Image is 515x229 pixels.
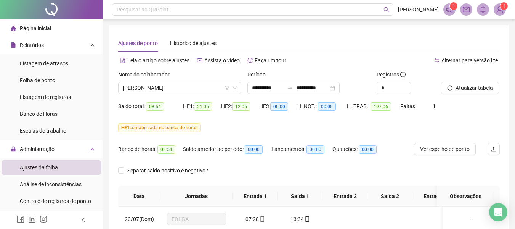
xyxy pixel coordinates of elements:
sup: Atualize o seu contato no menu Meus Dados [500,2,508,10]
span: 197:06 [371,102,391,111]
span: contabilizada no banco de horas [118,123,201,132]
span: Faça um tour [255,57,286,63]
th: Saída 2 [367,186,412,207]
span: Ajustes de ponto [118,40,158,46]
span: HE 1 [121,125,130,130]
span: 00:00 [359,145,377,154]
span: Histórico de ajustes [170,40,217,46]
th: Entrada 1 [233,186,278,207]
span: Administração [20,146,55,152]
span: mail [463,6,470,13]
div: Quitações: [332,145,386,154]
span: history [247,58,253,63]
span: Folha de ponto [20,77,55,83]
span: lock [11,146,16,152]
th: Jornadas [160,186,233,207]
span: Análise de inconsistências [20,181,82,187]
span: to [287,85,293,91]
span: instagram [40,215,47,223]
span: 1 [503,3,505,9]
span: 00:00 [318,102,336,111]
label: Nome do colaborador [118,70,175,79]
img: 83393 [494,4,505,15]
span: youtube [197,58,202,63]
div: H. NOT.: [297,102,347,111]
th: Data [118,186,160,207]
span: reload [447,85,452,91]
div: Open Intercom Messenger [489,203,507,221]
div: Saldo total: [118,102,183,111]
span: Assista o vídeo [204,57,240,63]
span: Escalas de trabalho [20,128,66,134]
span: down [233,86,237,90]
span: 1 [452,3,455,9]
span: 1 [433,103,436,109]
span: home [11,26,16,31]
span: 00:00 [245,145,263,154]
span: upload [491,146,497,152]
span: WELLINGTON DAMASCENO FERREIRA SANTOS [123,82,237,94]
span: filter [225,86,229,90]
span: 12:05 [232,102,250,111]
span: 13:34 [290,216,304,222]
div: Saldo anterior ao período: [183,145,271,154]
span: 20/07(Dom) [125,216,154,222]
th: Observações [437,186,494,207]
span: Ajustes da folha [20,164,58,171]
span: Registros [377,70,406,79]
th: Entrada 2 [322,186,367,207]
span: mobile [259,216,265,222]
div: H. TRAB.: [347,102,400,111]
label: Período [247,70,271,79]
span: Observações [443,192,488,200]
span: Controle de registros de ponto [20,198,91,204]
span: Atualizar tabela [456,84,493,92]
span: swap [434,58,440,63]
span: 00:00 [270,102,288,111]
span: file-text [120,58,125,63]
span: Leia o artigo sobre ajustes [127,57,189,63]
span: Listagem de registros [20,94,71,100]
span: 21:05 [194,102,212,111]
span: 08:54 [157,145,175,154]
span: Listagem de atrasos [20,60,68,67]
span: Banco de Horas [20,111,58,117]
button: Ver espelho de ponto [414,143,476,155]
span: left [81,217,86,223]
span: facebook [17,215,24,223]
span: Página inicial [20,25,51,31]
span: swap-right [287,85,293,91]
span: 08:54 [146,102,164,111]
span: info-circle [400,72,406,77]
sup: 1 [450,2,457,10]
span: Ver espelho de ponto [420,145,470,153]
div: HE 2: [221,102,259,111]
span: 07:28 [245,216,259,222]
span: file [11,42,16,48]
span: mobile [304,216,310,222]
th: Saída 1 [278,186,322,207]
span: search [383,7,389,13]
span: 00:00 [306,145,324,154]
span: Separar saldo positivo e negativo? [124,166,211,175]
div: HE 1: [183,102,221,111]
div: HE 3: [259,102,297,111]
span: - [470,216,472,222]
button: Atualizar tabela [441,82,499,94]
div: Banco de horas: [118,145,183,154]
span: [PERSON_NAME] [398,5,439,14]
span: bell [480,6,486,13]
span: FOLGA [172,213,221,225]
span: linkedin [28,215,36,223]
span: notification [446,6,453,13]
div: Lançamentos: [271,145,332,154]
th: Entrada 3 [412,186,457,207]
span: Relatórios [20,42,44,48]
span: Faltas: [400,103,417,109]
span: Alternar para versão lite [441,57,498,63]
